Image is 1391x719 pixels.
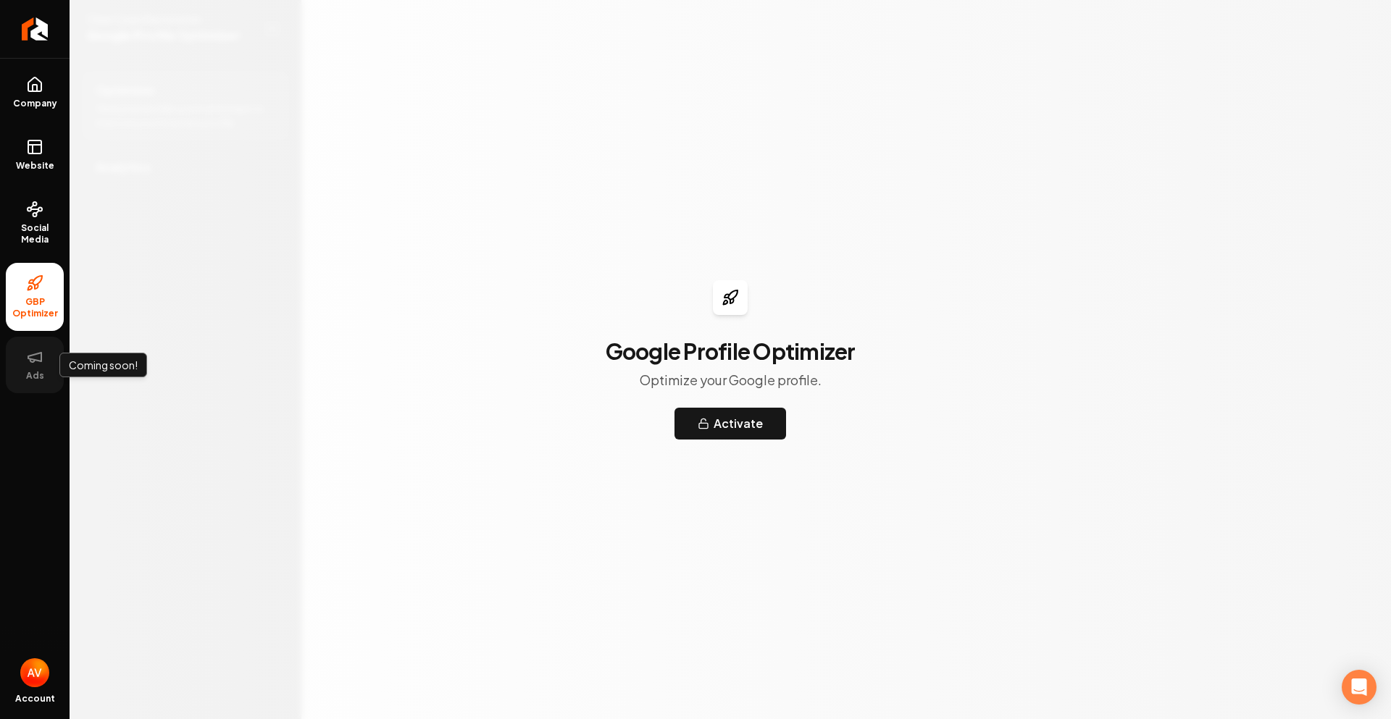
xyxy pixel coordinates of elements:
[22,17,49,41] img: Rebolt Logo
[15,693,55,705] span: Account
[6,296,64,319] span: GBP Optimizer
[6,337,64,393] button: Ads
[20,370,50,382] span: Ads
[6,222,64,245] span: Social Media
[69,358,138,372] p: Coming soon!
[7,98,63,109] span: Company
[6,127,64,183] a: Website
[6,64,64,121] a: Company
[20,658,49,687] button: Open user button
[6,189,64,257] a: Social Media
[10,160,60,172] span: Website
[1342,670,1377,705] div: Open Intercom Messenger
[20,658,49,687] img: Ana Villa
